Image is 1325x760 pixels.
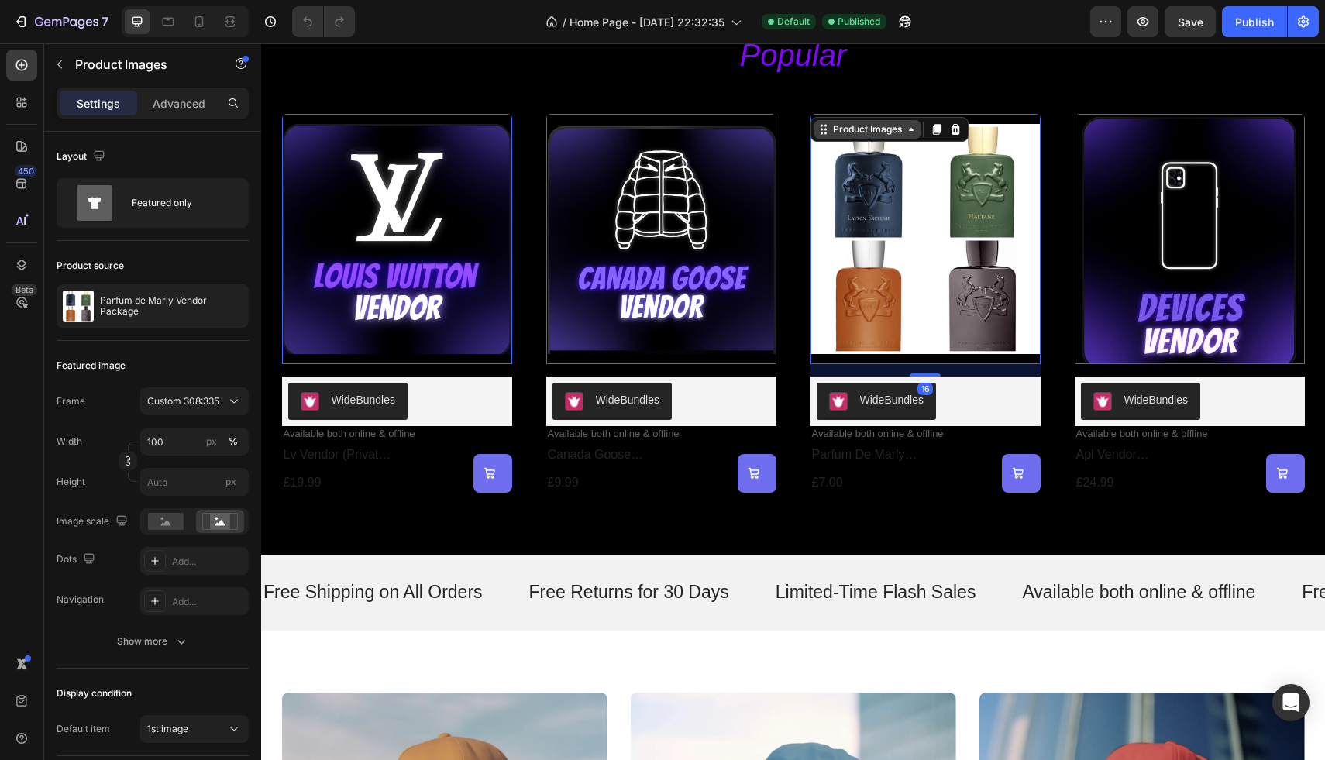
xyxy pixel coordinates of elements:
[549,430,665,449] div: £7.00
[1222,6,1287,37] button: Publish
[1041,538,1260,561] p: Free Shipping on All Orders
[57,435,82,449] label: Width
[77,95,120,112] p: Settings
[140,428,249,456] input: px%
[117,634,189,649] div: Show more
[21,402,136,421] h2: lv vendor (private supplier)
[132,185,226,221] div: Featured only
[814,402,929,421] a: Apl Vendor Package
[140,715,249,743] button: 1st image
[57,511,131,532] div: Image scale
[75,55,207,74] p: Product Images
[147,723,188,734] span: 1st image
[153,95,205,112] p: Advanced
[21,70,251,321] a: LV Vendor (Private Supplier)
[57,722,110,736] div: Default item
[863,349,927,365] div: WideBundles
[1005,411,1044,449] button: Add to cart
[224,432,243,451] button: px
[1235,14,1274,30] div: Publish
[40,349,58,367] img: Wide%20Bundles.png
[285,402,401,421] a: Canada Goose Vendor
[285,70,515,321] a: Canada Goose Vendor
[777,15,810,29] span: Default
[335,349,399,365] div: WideBundles
[57,359,126,373] div: Featured image
[1165,6,1216,37] button: Save
[291,339,411,377] button: WideBundles
[761,538,994,561] p: Available both online & offline
[832,349,851,367] img: Wide%20Bundles.png
[21,402,136,421] a: LV Vendor (Private Supplier)
[57,549,98,570] div: Dots
[100,295,243,317] p: Parfum de Marly Vendor Package
[2,538,222,561] p: Free Shipping on All Orders
[57,475,85,489] label: Height
[6,6,115,37] button: 7
[815,384,1042,397] p: Available both online & offline
[147,394,219,408] span: Custom 308:335
[285,402,401,421] h2: canada goose vendor
[15,165,37,177] div: 450
[556,339,676,377] button: WideBundles
[563,14,566,30] span: /
[570,14,724,30] span: Home Page - [DATE] 22:32:35
[261,43,1325,760] iframe: Design area
[57,259,124,273] div: Product source
[599,349,663,365] div: WideBundles
[21,430,136,449] div: £19.99
[549,402,665,421] h2: parfum de marly vendor package
[212,411,251,449] button: Add to cart
[820,339,940,377] button: WideBundles
[27,339,147,377] button: WideBundles
[202,432,221,451] button: %
[292,6,355,37] div: Undo/Redo
[71,349,135,365] div: WideBundles
[814,402,929,421] h2: apl vendor package
[1178,15,1203,29] span: Save
[102,12,108,31] p: 7
[57,146,108,167] div: Layout
[568,349,587,367] img: Wide%20Bundles.png
[229,435,238,449] div: %
[22,384,250,397] p: Available both online & offline
[814,430,929,449] div: £24.99
[549,402,665,421] a: Parfum de Marly Vendor Package
[57,394,85,408] label: Frame
[172,555,245,569] div: Add...
[549,70,780,321] a: Parfum de Marly Vendor Package
[551,384,778,397] p: Available both online & offline
[57,628,249,655] button: Show more
[656,339,672,352] div: 16
[1272,684,1310,721] div: Open Intercom Messenger
[741,411,780,449] button: Add to cart
[225,476,236,487] span: px
[140,387,249,415] button: Custom 308:335
[515,538,715,561] p: Limited-Time Flash Sales
[57,593,104,607] div: Navigation
[12,284,37,296] div: Beta
[206,435,217,449] div: px
[140,468,249,496] input: px
[814,70,1044,321] a: Apl Vendor Package
[57,686,132,700] div: Display condition
[268,538,468,561] p: Free Returns for 30 Days
[569,79,644,93] div: Product Images
[287,384,514,397] p: Available both online & offline
[172,595,245,609] div: Add...
[304,349,322,367] img: Wide%20Bundles.png
[477,411,515,449] button: Add to cart
[63,291,94,322] img: product feature img
[838,15,880,29] span: Published
[285,430,401,449] div: £9.99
